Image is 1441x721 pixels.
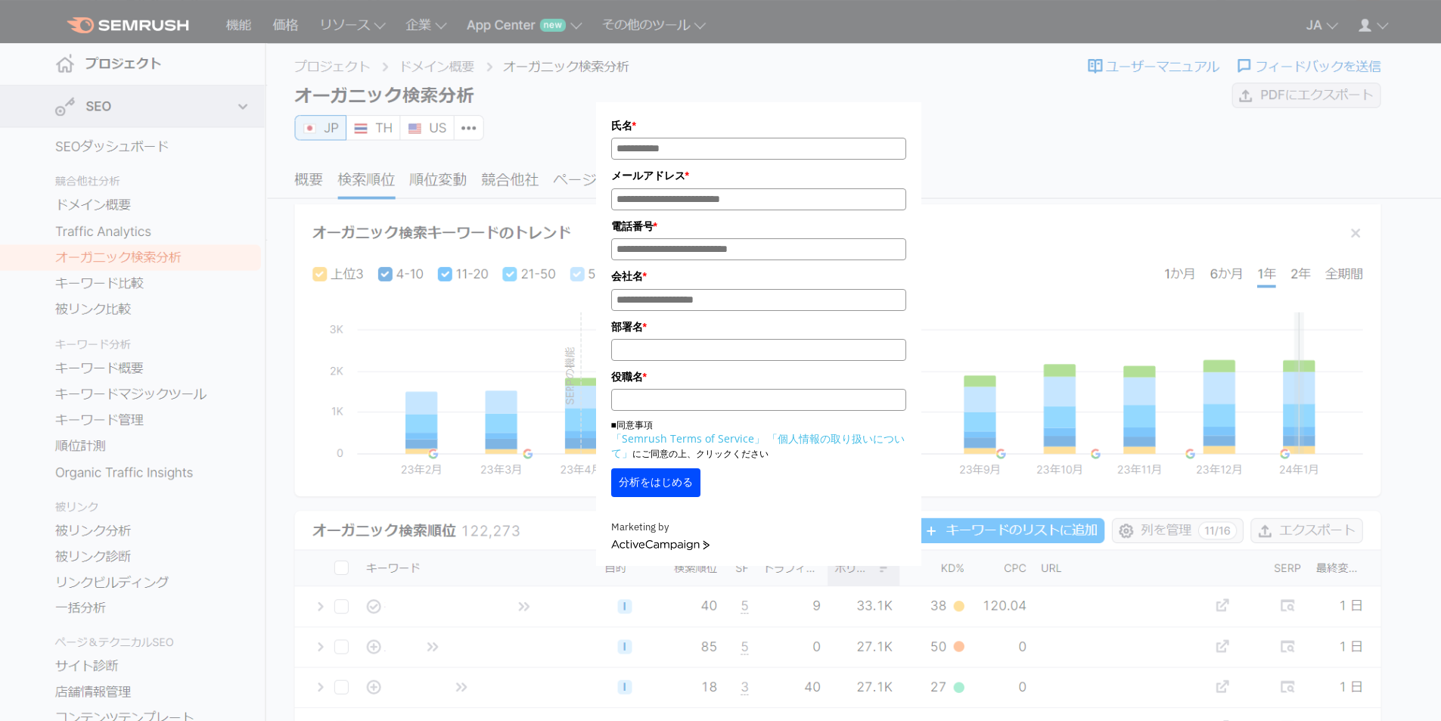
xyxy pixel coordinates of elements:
[611,319,906,335] label: 部署名
[611,218,906,235] label: 電話番号
[611,117,906,134] label: 氏名
[611,431,905,460] a: 「個人情報の取り扱いについて」
[611,520,906,536] div: Marketing by
[611,468,700,497] button: 分析をはじめる
[611,431,765,446] a: 「Semrush Terms of Service」
[611,418,906,461] p: ■同意事項 にご同意の上、クリックください
[611,167,906,184] label: メールアドレス
[611,268,906,284] label: 会社名
[611,368,906,385] label: 役職名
